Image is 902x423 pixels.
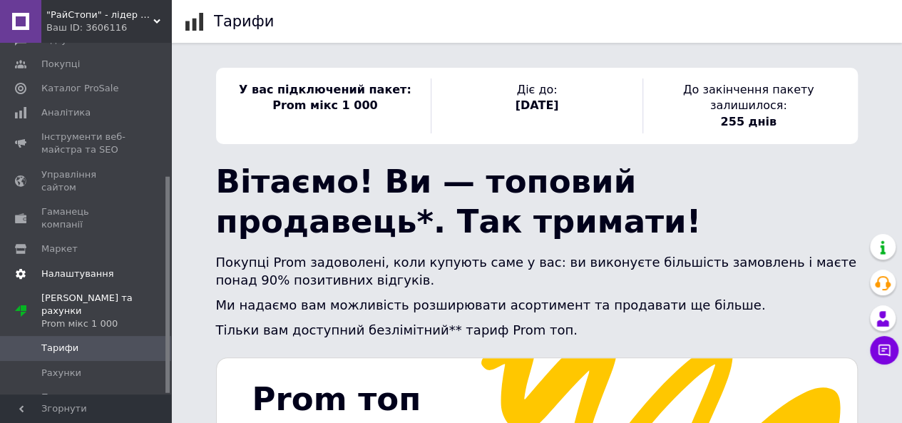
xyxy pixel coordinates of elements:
[41,317,171,330] div: Prom мікс 1 000
[41,58,80,71] span: Покупці
[516,98,559,112] span: [DATE]
[41,131,132,156] span: Інструменти веб-майстра та SEO
[41,292,171,331] span: [PERSON_NAME] та рахунки
[216,255,856,287] span: Покупці Prom задоволені, коли купують саме у вас: ви виконуєте більшість замовлень і маєте понад ...
[41,267,114,280] span: Налаштування
[720,115,777,128] span: 255 днів
[214,13,274,30] h1: Тарифи
[41,82,118,95] span: Каталог ProSale
[41,168,132,194] span: Управління сайтом
[216,297,766,312] span: Ми надаємо вам можливість розширювати асортимент та продавати ще більше.
[41,106,91,119] span: Аналітика
[41,342,78,355] span: Тарифи
[216,322,578,337] span: Тільки вам доступний безлімітний** тариф Prom топ.
[46,9,153,21] span: "РайСтопи" - лідер на ринку дитячого та жіночого, а також чоловічого одягу!
[216,163,701,240] span: Вітаємо! Ви — топовий продавець*. Так тримати!
[41,367,81,379] span: Рахунки
[431,78,642,133] div: Діє до:
[870,336,898,365] button: Чат з покупцем
[239,83,411,96] span: У вас підключений пакет:
[272,98,377,112] span: Prom мікс 1 000
[683,83,814,112] span: До закінчення пакету залишилося:
[252,380,421,418] span: Prom топ
[41,391,132,417] span: Програма "Приведи друга"
[41,243,78,255] span: Маркет
[41,205,132,231] span: Гаманець компанії
[46,21,171,34] div: Ваш ID: 3606116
